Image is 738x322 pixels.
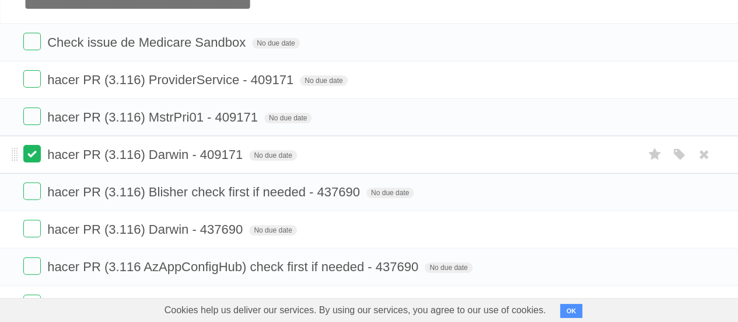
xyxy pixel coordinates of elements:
span: No due date [300,75,347,86]
span: hacer PR (3.116) MstrPri01 - 409171 [47,110,261,124]
span: Check issue de Medicare Sandbox [47,35,249,50]
label: Done [23,220,41,237]
span: No due date [366,188,414,198]
span: No due date [252,38,299,49]
span: hacer PR (3.116) Darwin - 437690 [47,222,246,237]
label: Done [23,70,41,88]
span: Cookies help us deliver our services. By using our services, you agree to our use of cookies. [153,299,558,322]
label: Done [23,108,41,125]
label: Star task [643,145,666,164]
span: hacer PR (3.116) Darwin - 409171 [47,147,246,162]
label: Done [23,33,41,50]
label: Done [23,295,41,312]
label: Done [23,257,41,275]
span: hacer PR (3.116 AzAppConfigHub) check first if needed - 437690 [47,259,421,274]
span: hacer PR (3.116) PatientService - 437690 [47,297,288,311]
button: OK [560,304,583,318]
label: Done [23,182,41,200]
span: hacer PR (3.116) ProviderService - 409171 [47,72,296,87]
label: Done [23,145,41,162]
span: No due date [249,225,296,236]
span: hacer PR (3.116) Blisher check first if needed - 437690 [47,185,363,199]
span: No due date [264,113,312,123]
span: No due date [249,150,296,161]
span: No due date [425,262,472,273]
